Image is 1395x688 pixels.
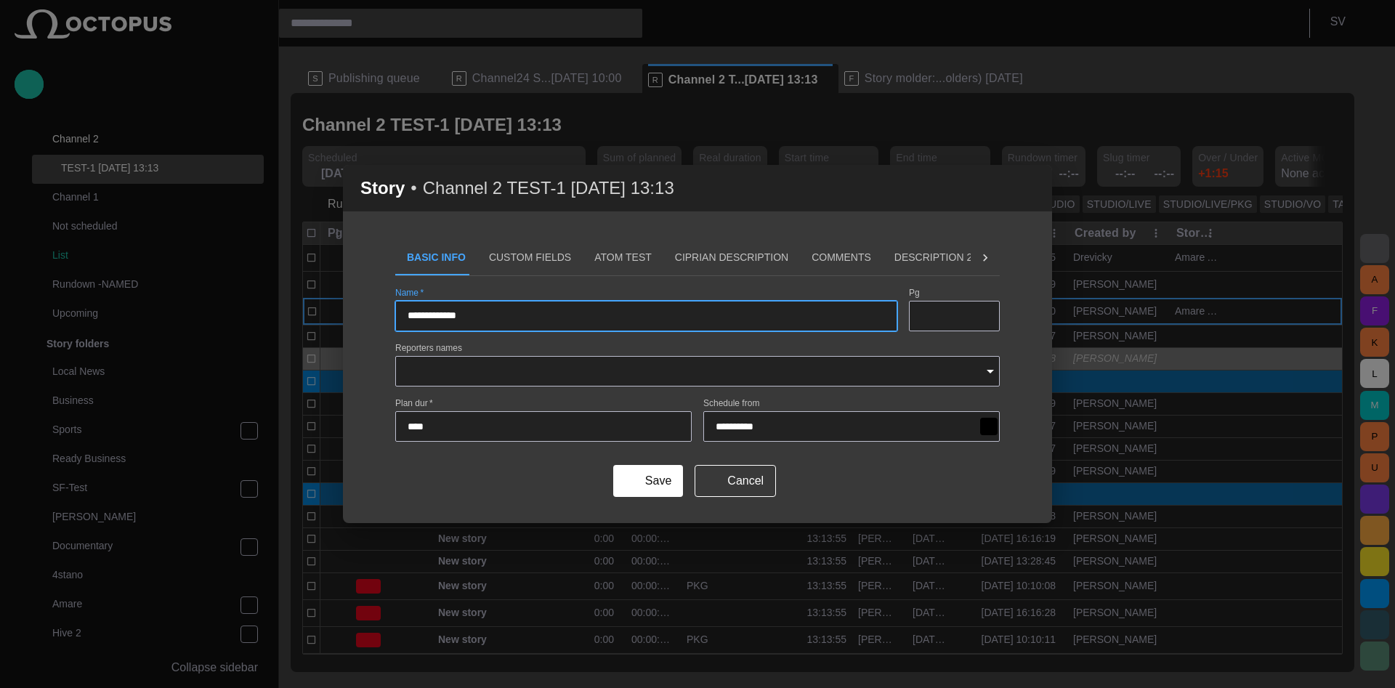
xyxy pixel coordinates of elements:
label: Plan dur [395,397,433,410]
button: Basic Info [395,240,477,275]
label: Schedule from [703,397,759,410]
label: Name [395,286,424,299]
h3: • [411,178,416,198]
button: Save [613,465,683,497]
div: Story [343,165,1052,523]
button: Description 2 [883,240,984,275]
label: Reporters names [395,341,462,354]
div: Story [343,165,1052,211]
button: Custom Fields [477,240,583,275]
button: Ciprian description [663,240,800,275]
h2: Story [360,178,405,198]
button: Comments [800,240,883,275]
h3: Channel 2 TEST-1 [DATE] 13:13 [423,178,674,198]
button: ATOM Test [583,240,663,275]
button: Open [980,361,1000,381]
button: Cancel [695,465,776,497]
label: Pg [909,286,920,299]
